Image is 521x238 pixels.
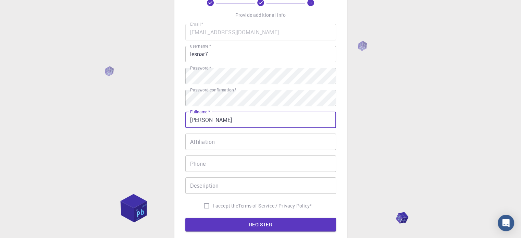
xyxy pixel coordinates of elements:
[190,87,236,93] label: Password confirmation
[235,12,286,18] p: Provide additional info
[213,202,238,209] span: I accept the
[190,109,210,115] label: Fullname
[238,202,312,209] a: Terms of Service / Privacy Policy*
[190,65,211,71] label: Password
[190,21,203,27] label: Email
[498,215,514,231] div: Open Intercom Messenger
[190,43,211,49] label: username
[310,0,312,5] text: 3
[185,218,336,231] button: REGISTER
[238,202,312,209] p: Terms of Service / Privacy Policy *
